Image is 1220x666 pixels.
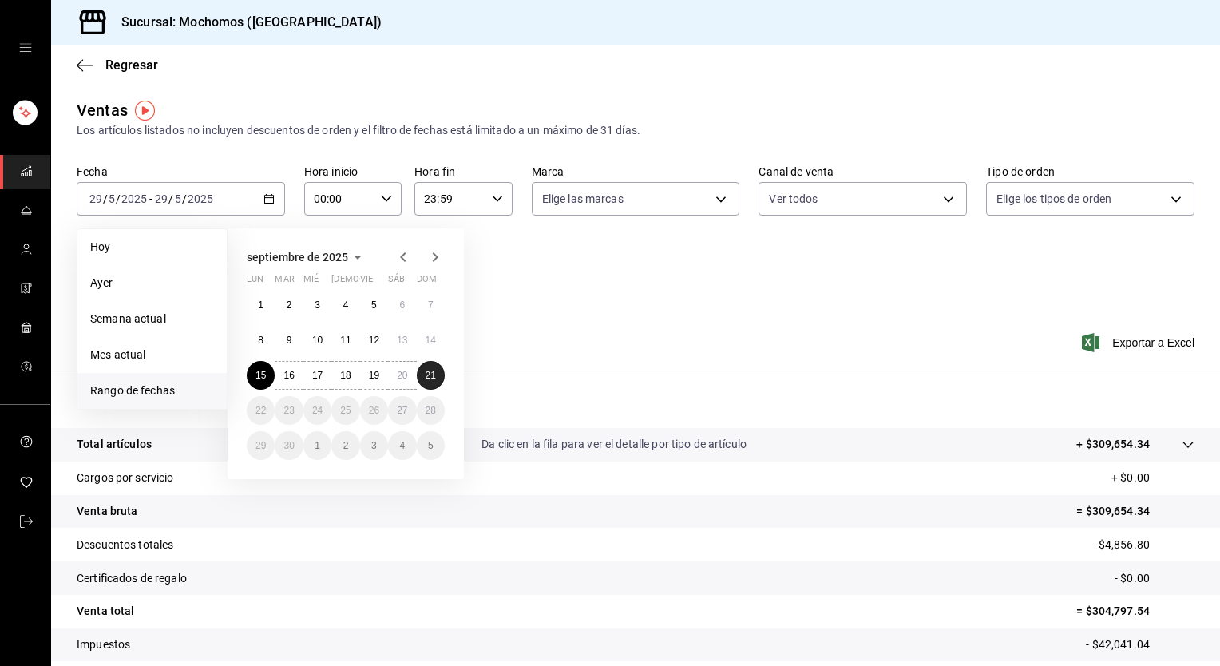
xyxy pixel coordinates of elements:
[769,191,818,207] span: Ver todos
[275,326,303,355] button: 9 de septiembre de 2025
[312,335,323,346] abbr: 10 de septiembre de 2025
[258,335,263,346] abbr: 8 de septiembre de 2025
[315,299,320,311] abbr: 3 de septiembre de 2025
[77,503,137,520] p: Venta bruta
[417,326,445,355] button: 14 de septiembre de 2025
[109,13,382,32] h3: Sucursal: Mochomos ([GEOGRAPHIC_DATA])
[343,299,349,311] abbr: 4 de septiembre de 2025
[331,431,359,460] button: 2 de octubre de 2025
[388,431,416,460] button: 4 de octubre de 2025
[283,370,294,381] abbr: 16 de septiembre de 2025
[426,335,436,346] abbr: 14 de septiembre de 2025
[360,326,388,355] button: 12 de septiembre de 2025
[759,166,967,177] label: Canal de venta
[187,192,214,205] input: ----
[532,166,740,177] label: Marca
[287,335,292,346] abbr: 9 de septiembre de 2025
[90,347,214,363] span: Mes actual
[275,361,303,390] button: 16 de septiembre de 2025
[77,636,130,653] p: Impuestos
[77,537,173,553] p: Descuentos totales
[247,431,275,460] button: 29 de septiembre de 2025
[986,166,1194,177] label: Tipo de orden
[360,431,388,460] button: 3 de octubre de 2025
[417,291,445,319] button: 7 de septiembre de 2025
[77,98,128,122] div: Ventas
[343,440,349,451] abbr: 2 de octubre de 2025
[397,405,407,416] abbr: 27 de septiembre de 2025
[19,42,32,54] button: open drawer
[1076,503,1194,520] p: = $309,654.34
[77,570,187,587] p: Certificados de regalo
[77,390,1194,409] p: Resumen
[340,405,351,416] abbr: 25 de septiembre de 2025
[417,396,445,425] button: 28 de septiembre de 2025
[77,57,158,73] button: Regresar
[303,274,319,291] abbr: miércoles
[369,405,379,416] abbr: 26 de septiembre de 2025
[360,361,388,390] button: 19 de septiembre de 2025
[90,383,214,399] span: Rango de fechas
[360,274,373,291] abbr: viernes
[315,440,320,451] abbr: 1 de octubre de 2025
[287,299,292,311] abbr: 2 de septiembre de 2025
[247,361,275,390] button: 15 de septiembre de 2025
[303,326,331,355] button: 10 de septiembre de 2025
[371,440,377,451] abbr: 3 de octubre de 2025
[90,311,214,327] span: Semana actual
[77,122,1194,139] div: Los artículos listados no incluyen descuentos de orden y el filtro de fechas está limitado a un m...
[1111,470,1194,486] p: + $0.00
[275,431,303,460] button: 30 de septiembre de 2025
[340,335,351,346] abbr: 11 de septiembre de 2025
[105,57,158,73] span: Regresar
[417,431,445,460] button: 5 de octubre de 2025
[90,275,214,291] span: Ayer
[331,326,359,355] button: 11 de septiembre de 2025
[174,192,182,205] input: --
[303,291,331,319] button: 3 de septiembre de 2025
[283,405,294,416] abbr: 23 de septiembre de 2025
[414,166,512,177] label: Hora fin
[369,335,379,346] abbr: 12 de septiembre de 2025
[135,101,155,121] img: Tooltip marker
[388,396,416,425] button: 27 de septiembre de 2025
[312,405,323,416] abbr: 24 de septiembre de 2025
[417,274,437,291] abbr: domingo
[275,274,294,291] abbr: martes
[247,291,275,319] button: 1 de septiembre de 2025
[77,603,134,620] p: Venta total
[247,274,263,291] abbr: lunes
[303,396,331,425] button: 24 de septiembre de 2025
[103,192,108,205] span: /
[303,361,331,390] button: 17 de septiembre de 2025
[247,251,348,264] span: septiembre de 2025
[399,440,405,451] abbr: 4 de octubre de 2025
[481,436,747,453] p: Da clic en la fila para ver el detalle por tipo de artículo
[388,361,416,390] button: 20 de septiembre de 2025
[360,291,388,319] button: 5 de septiembre de 2025
[360,396,388,425] button: 26 de septiembre de 2025
[258,299,263,311] abbr: 1 de septiembre de 2025
[121,192,148,205] input: ----
[371,299,377,311] abbr: 5 de septiembre de 2025
[275,291,303,319] button: 2 de septiembre de 2025
[1085,333,1194,352] button: Exportar a Excel
[331,361,359,390] button: 18 de septiembre de 2025
[417,361,445,390] button: 21 de septiembre de 2025
[303,431,331,460] button: 1 de octubre de 2025
[426,405,436,416] abbr: 28 de septiembre de 2025
[247,326,275,355] button: 8 de septiembre de 2025
[399,299,405,311] abbr: 6 de septiembre de 2025
[255,440,266,451] abbr: 29 de septiembre de 2025
[369,370,379,381] abbr: 19 de septiembre de 2025
[247,248,367,267] button: septiembre de 2025
[255,405,266,416] abbr: 22 de septiembre de 2025
[388,291,416,319] button: 6 de septiembre de 2025
[154,192,168,205] input: --
[1093,537,1194,553] p: - $4,856.80
[247,396,275,425] button: 22 de septiembre de 2025
[77,470,174,486] p: Cargos por servicio
[1086,636,1194,653] p: - $42,041.04
[283,440,294,451] abbr: 30 de septiembre de 2025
